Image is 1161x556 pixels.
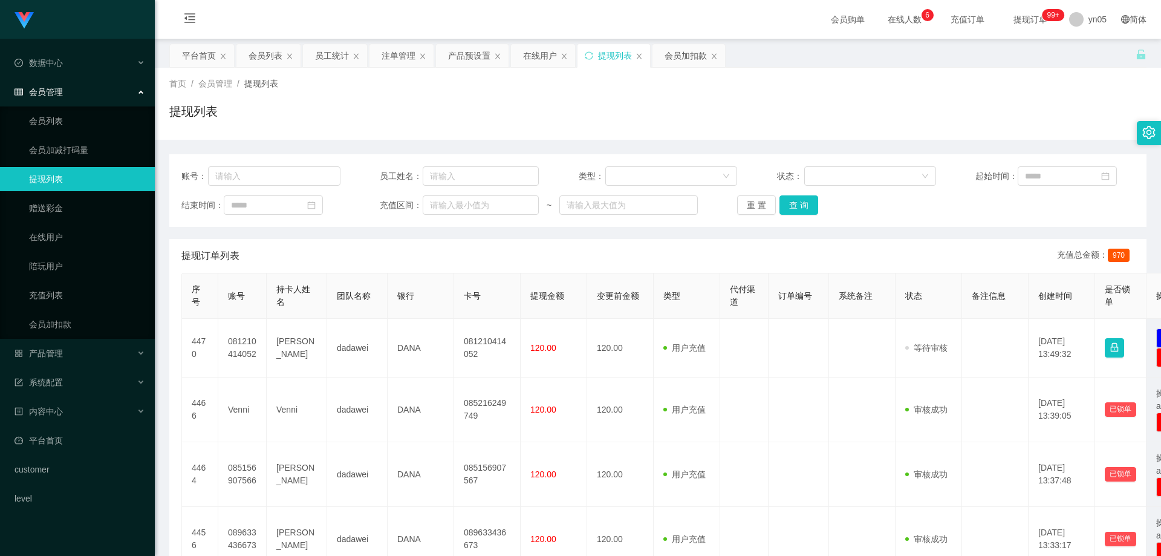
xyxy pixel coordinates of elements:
[29,225,145,249] a: 在线用户
[15,428,145,453] a: 图标: dashboard平台首页
[191,79,193,88] span: /
[1042,9,1064,21] sup: 279
[218,442,267,507] td: 085156907566
[598,44,632,67] div: 提现列表
[1007,15,1053,24] span: 提现订单
[267,319,327,378] td: [PERSON_NAME]
[777,170,804,183] span: 状态：
[388,319,454,378] td: DANA
[454,319,521,378] td: 081210414052
[778,291,812,301] span: 订单编号
[561,53,568,60] i: 图标: close
[29,283,145,307] a: 充值列表
[380,170,422,183] span: 员工姓名：
[15,486,145,511] a: level
[975,170,1018,183] span: 起始时间：
[15,12,34,29] img: logo.9652507e.png
[15,59,23,67] i: 图标: check-circle-o
[539,199,559,212] span: ~
[922,9,934,21] sup: 6
[882,15,928,24] span: 在线人数
[218,378,267,442] td: Venni
[182,319,218,378] td: 4470
[530,291,564,301] span: 提现金额
[169,79,186,88] span: 首页
[220,53,227,60] i: 图标: close
[419,53,426,60] i: 图标: close
[380,199,422,212] span: 充值区间：
[523,44,557,67] div: 在线用户
[423,195,539,215] input: 请输入最小值为
[382,44,415,67] div: 注单管理
[388,442,454,507] td: DANA
[15,348,63,358] span: 产品管理
[181,170,208,183] span: 账号：
[597,291,639,301] span: 变更前金额
[1105,467,1136,482] button: 已锁单
[663,343,706,353] span: 用户充值
[181,199,224,212] span: 结束时间：
[530,469,556,479] span: 120.00
[905,534,948,544] span: 审核成功
[579,170,606,183] span: 类型：
[315,44,349,67] div: 员工统计
[29,167,145,191] a: 提现列表
[29,109,145,133] a: 会员列表
[663,534,706,544] span: 用户充值
[1136,49,1146,60] i: 图标: unlock
[454,378,521,442] td: 085216249749
[228,291,245,301] span: 账号
[29,254,145,278] a: 陪玩用户
[1029,319,1095,378] td: [DATE] 13:49:32
[730,284,755,307] span: 代付渠道
[925,9,929,21] p: 6
[1105,284,1130,307] span: 是否锁单
[423,166,539,186] input: 请输入
[1121,15,1130,24] i: 图标: global
[15,457,145,482] a: customer
[1105,402,1136,417] button: 已锁单
[723,172,730,181] i: 图标: down
[530,343,556,353] span: 120.00
[15,58,63,68] span: 数据中心
[353,53,360,60] i: 图标: close
[1038,291,1072,301] span: 创建时间
[663,291,680,301] span: 类型
[15,407,23,416] i: 图标: profile
[307,201,316,209] i: 图标: calendar
[276,284,310,307] span: 持卡人姓名
[169,102,218,120] h1: 提现列表
[1101,172,1110,180] i: 图标: calendar
[585,51,593,60] i: 图标: sync
[905,291,922,301] span: 状态
[198,79,232,88] span: 会员管理
[587,378,654,442] td: 120.00
[587,442,654,507] td: 120.00
[1108,249,1130,262] span: 970
[945,15,990,24] span: 充值订单
[1029,378,1095,442] td: [DATE] 13:39:05
[922,172,929,181] i: 图标: down
[15,87,63,97] span: 会员管理
[663,405,706,414] span: 用户充值
[530,534,556,544] span: 120.00
[454,442,521,507] td: 085156907567
[192,284,200,307] span: 序号
[448,44,490,67] div: 产品预设置
[587,319,654,378] td: 120.00
[737,195,776,215] button: 重 置
[181,249,239,263] span: 提现订单列表
[15,407,63,416] span: 内容中心
[29,312,145,336] a: 会员加扣款
[15,349,23,358] i: 图标: appstore-o
[267,378,327,442] td: Venni
[327,442,388,507] td: dadawei
[905,343,948,353] span: 等待审核
[559,195,697,215] input: 请输入最大值为
[1057,249,1134,263] div: 充值总金额：
[15,88,23,96] i: 图标: table
[29,138,145,162] a: 会员加减打码量
[327,319,388,378] td: dadawei
[1105,532,1136,546] button: 已锁单
[779,195,818,215] button: 查 询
